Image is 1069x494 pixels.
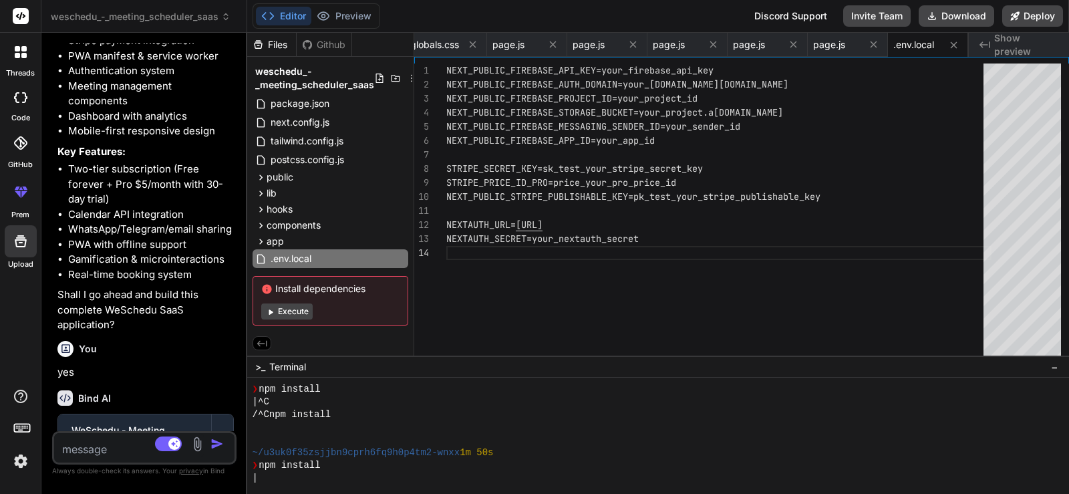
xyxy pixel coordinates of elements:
li: PWA manifest & service worker [68,49,234,64]
span: npm install [259,383,320,396]
button: Preview [311,7,377,25]
img: icon [210,437,224,451]
span: package.json [269,96,331,112]
li: Mobile-first responsive design [68,124,234,139]
div: 12 [414,218,429,232]
div: 14 [414,246,429,260]
span: − [1051,360,1058,374]
span: page.js [492,38,524,51]
h6: Bind AI [78,392,111,405]
span: [DOMAIN_NAME] [719,78,788,90]
li: Two-tier subscription (Free forever + Pro $5/month with 30-day trial) [68,162,234,207]
span: ❯ [253,459,259,472]
span: Terminal [269,360,306,374]
div: 10 [414,190,429,204]
button: Download [919,5,994,27]
li: Gamification & microinteractions [68,252,234,267]
span: page.js [653,38,685,51]
span: NEXT_PUBLIC_FIREBASE_STORAGE_BUCKET=your_project.a [446,106,714,118]
span: .env.local [269,251,313,267]
span: postcss.config.js [269,152,345,168]
span: globals.css [410,38,459,51]
li: Authentication system [68,64,234,79]
span: page.js [573,38,605,51]
span: components [267,219,321,232]
li: Meeting management components [68,79,234,109]
span: Show preview [994,31,1058,58]
span: NEXTAUTH_SECRET=your_nextauth_secret [446,233,639,245]
button: Deploy [1002,5,1063,27]
span: |^C [253,396,269,408]
span: NEXTAUTH_URL= [446,219,516,231]
div: 3 [414,92,429,106]
strong: Key Features: [57,145,126,158]
div: 13 [414,232,429,246]
div: Github [297,38,351,51]
span: weschedu_-_meeting_scheduler_saas [255,65,374,92]
span: NEXT_PUBLIC_FIREBASE_AUTH_DOMAIN=your_[DOMAIN_NAME] [446,78,719,90]
span: 1m 50s [460,447,493,459]
span: NEXT_PUBLIC_FIREBASE_MESSAGING_SENDER_ID=your_send [446,120,714,132]
img: attachment [190,437,205,452]
span: ❯ [253,383,259,396]
h6: You [79,342,97,356]
span: tailwind.config.js [269,133,345,149]
label: prem [11,209,29,221]
span: STRIPE_PRICE_ID_PRO=price_your_pro_price_id [446,176,676,189]
span: NEXT_PUBLIC_FIREBASE_APP_ID=your_app_id [446,134,655,146]
span: hooks [267,203,293,216]
span: .env.local [893,38,934,51]
span: /^Cnpm install [253,408,331,421]
button: Invite Team [843,5,911,27]
li: WhatsApp/Telegram/email sharing [68,222,234,237]
span: app [267,235,284,248]
li: Calendar API integration [68,207,234,223]
label: Upload [8,259,33,270]
span: page.js [813,38,845,51]
label: code [11,112,30,124]
span: npm install [259,459,320,472]
span: [DOMAIN_NAME] [714,106,783,118]
div: 11 [414,204,429,218]
p: Always double-check its answers. Your in Bind [52,465,237,477]
span: er_id [714,120,740,132]
button: − [1048,356,1061,378]
button: WeSchedu - Meeting Scheduler SaaSClick to open Workbench [58,414,211,472]
div: WeSchedu - Meeting Scheduler SaaS [71,424,198,451]
div: 9 [414,176,429,190]
span: lib [267,187,277,200]
span: ripe_publishable_key [714,191,820,203]
span: ~/u3uk0f35zsjjbn9cprh6fq9h0p4tm2-wnxx [253,447,460,459]
span: Install dependencies [261,282,400,295]
span: privacy [179,467,203,475]
p: Shall I go ahead and build this complete WeSchedu SaaS application? [57,287,234,333]
span: STRIPE_SECRET_KEY=sk_test_your_stripe_secret_key [446,162,703,174]
div: 2 [414,78,429,92]
span: weschedu_-_meeting_scheduler_saas [51,10,231,23]
div: Files [247,38,296,51]
div: Discord Support [746,5,835,27]
img: settings [9,450,32,473]
div: 1 [414,64,429,78]
span: NEXT_PUBLIC_STRIPE_PUBLISHABLE_KEY=pk_test_your_st [446,191,714,203]
span: page.js [733,38,765,51]
span: next.config.js [269,114,331,130]
span: NEXT_PUBLIC_FIREBASE_API_KEY=your_firebase_api_key [446,64,714,76]
span: [URL] [516,219,543,231]
label: threads [6,68,35,79]
button: Editor [256,7,311,25]
button: Execute [261,303,313,320]
p: yes [57,365,234,380]
div: 7 [414,148,429,162]
div: 5 [414,120,429,134]
li: PWA with offline support [68,237,234,253]
span: >_ [255,360,265,374]
span: public [267,170,293,184]
div: 6 [414,134,429,148]
label: GitHub [8,159,33,170]
span: | [253,472,258,485]
div: 8 [414,162,429,176]
li: Dashboard with analytics [68,109,234,124]
div: 4 [414,106,429,120]
span: NEXT_PUBLIC_FIREBASE_PROJECT_ID=your_project_id [446,92,698,104]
